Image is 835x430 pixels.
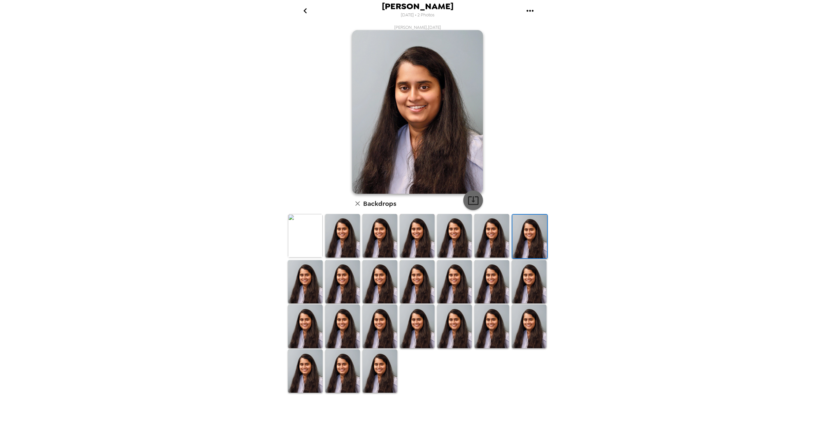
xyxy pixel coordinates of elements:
[288,214,323,258] img: Original
[352,30,483,194] img: user
[401,11,435,20] span: [DATE] • 2 Photos
[363,198,396,209] h6: Backdrops
[382,2,453,11] span: [PERSON_NAME]
[394,25,441,30] span: [PERSON_NAME] , [DATE]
